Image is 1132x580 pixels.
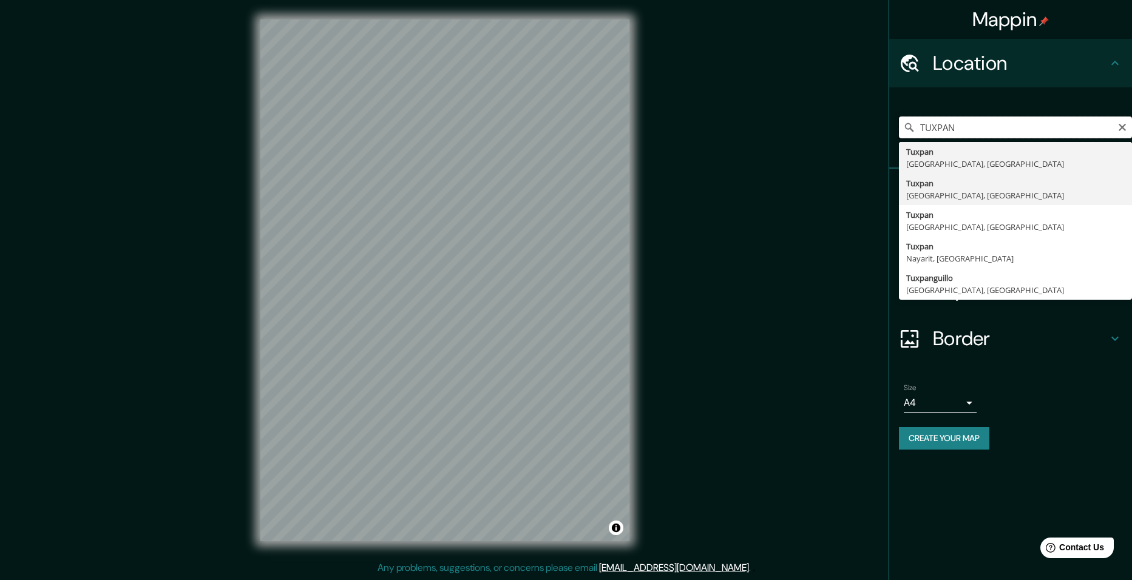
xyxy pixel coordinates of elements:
div: . [751,561,753,575]
h4: Location [933,51,1108,75]
a: [EMAIL_ADDRESS][DOMAIN_NAME] [599,561,749,574]
div: Nayarit, [GEOGRAPHIC_DATA] [906,252,1125,265]
canvas: Map [260,19,629,541]
div: Tuxpan [906,209,1125,221]
h4: Mappin [972,7,1049,32]
div: Pins [889,169,1132,217]
iframe: Help widget launcher [1024,533,1119,567]
h4: Layout [933,278,1108,302]
div: [GEOGRAPHIC_DATA], [GEOGRAPHIC_DATA] [906,284,1125,296]
label: Size [904,383,917,393]
div: Style [889,217,1132,266]
input: Pick your city or area [899,116,1132,138]
button: Toggle attribution [609,521,623,535]
div: A4 [904,393,977,413]
button: Create your map [899,427,989,450]
div: Location [889,39,1132,87]
div: [GEOGRAPHIC_DATA], [GEOGRAPHIC_DATA] [906,158,1125,170]
div: Tuxpan [906,240,1125,252]
div: . [753,561,755,575]
img: pin-icon.png [1039,16,1049,26]
div: [GEOGRAPHIC_DATA], [GEOGRAPHIC_DATA] [906,189,1125,201]
div: [GEOGRAPHIC_DATA], [GEOGRAPHIC_DATA] [906,221,1125,233]
button: Clear [1117,121,1127,132]
div: Layout [889,266,1132,314]
div: Tuxpan [906,146,1125,158]
h4: Border [933,326,1108,351]
p: Any problems, suggestions, or concerns please email . [378,561,751,575]
div: Border [889,314,1132,363]
div: Tuxpanguillo [906,272,1125,284]
div: Tuxpan [906,177,1125,189]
